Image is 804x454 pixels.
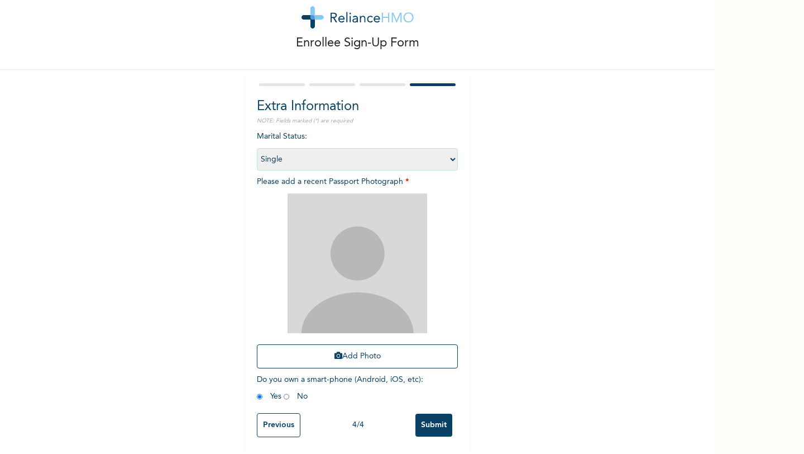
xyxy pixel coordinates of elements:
[257,178,458,374] span: Please add a recent Passport Photograph
[257,376,423,400] span: Do you own a smart-phone (Android, iOS, etc) : Yes No
[415,414,452,437] input: Submit
[288,193,427,333] img: Crop
[257,413,300,437] input: Previous
[300,419,415,431] div: 4 / 4
[257,344,458,368] button: Add Photo
[257,97,458,117] h2: Extra Information
[257,133,458,163] span: Marital Status :
[296,34,419,53] p: Enrollee Sign-Up Form
[257,117,458,125] p: NOTE: Fields marked (*) are required
[301,6,414,29] img: logo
